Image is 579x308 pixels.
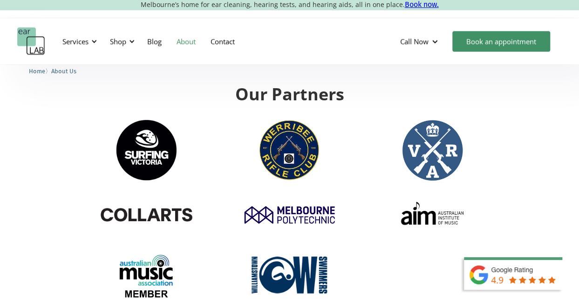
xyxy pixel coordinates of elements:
span: About Us [51,68,76,75]
a: About Us [51,66,76,75]
div: Call Now [393,28,448,56]
span: Home [29,68,45,75]
a: Contact [203,28,242,55]
div: Services [62,37,89,46]
li: 〉 [29,66,51,76]
a: About [169,28,203,55]
div: Services [57,28,100,56]
a: Home [29,66,45,75]
a: home [17,28,45,56]
a: Blog [140,28,169,55]
a: Book an appointment [452,31,550,52]
div: Call Now [400,37,429,46]
div: Shop [110,37,126,46]
div: Shop [104,28,137,56]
